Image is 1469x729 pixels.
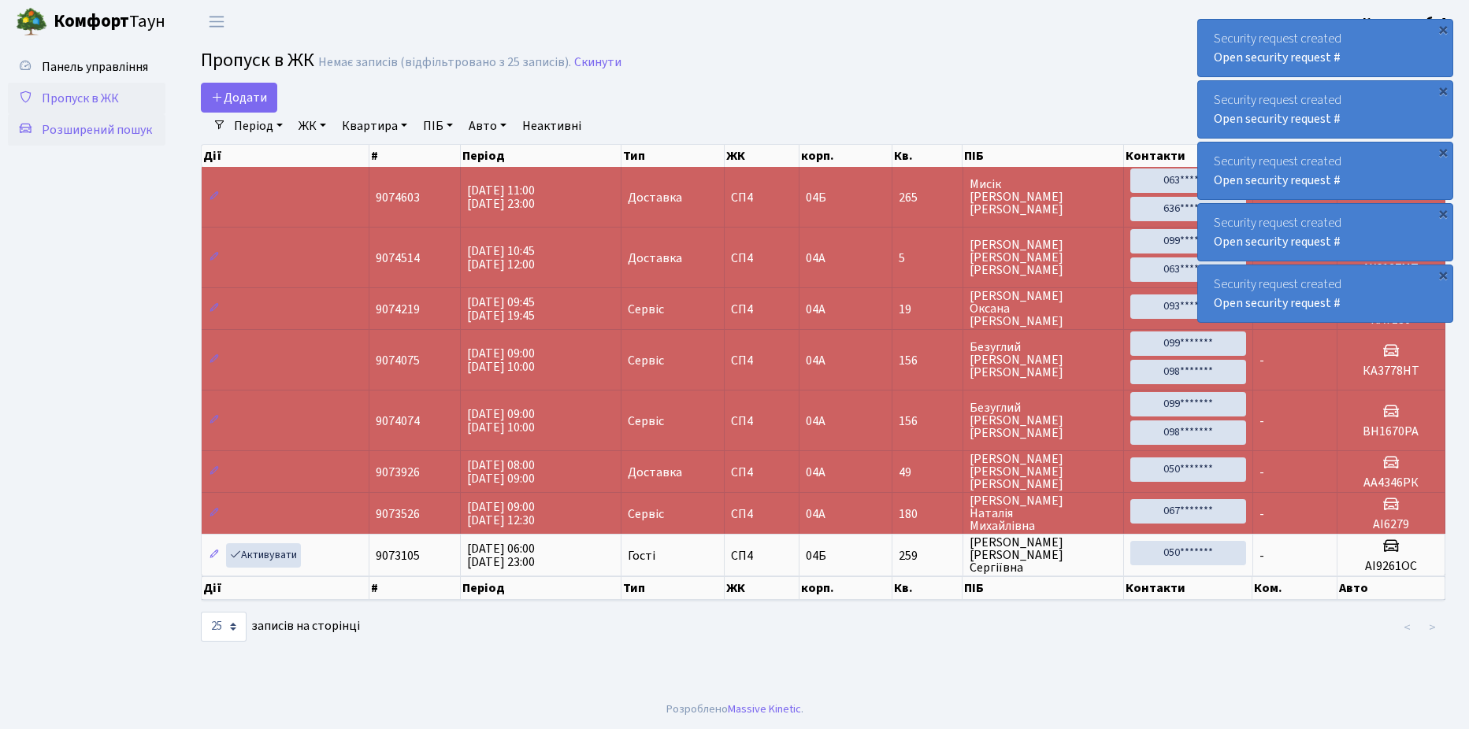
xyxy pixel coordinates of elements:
[201,46,314,74] span: Пропуск в ЖК
[201,83,277,113] a: Додати
[467,345,535,376] span: [DATE] 09:00 [DATE] 10:00
[806,352,825,369] span: 04А
[292,113,332,139] a: ЖК
[899,191,956,204] span: 265
[197,9,236,35] button: Переключити навігацію
[1435,205,1451,221] div: ×
[963,145,1123,167] th: ПІБ
[628,415,664,427] span: Сервіс
[1252,576,1337,600] th: Ком.
[369,145,461,167] th: #
[1344,364,1438,379] h5: КА3778НТ
[376,250,420,267] span: 9074514
[731,550,792,562] span: СП4
[899,303,956,316] span: 19
[467,498,535,529] span: [DATE] 09:00 [DATE] 12:30
[806,301,825,318] span: 04А
[202,145,369,167] th: Дії
[628,550,655,562] span: Гості
[376,352,420,369] span: 9074075
[54,9,129,34] b: Комфорт
[318,55,571,70] div: Немає записів (відфільтровано з 25 записів).
[1198,20,1452,76] div: Security request created
[731,508,792,520] span: СП4
[970,536,1117,574] span: [PERSON_NAME] [PERSON_NAME] Сергіївна
[201,612,247,642] select: записів на сторінці
[376,464,420,481] span: 9073926
[725,145,799,167] th: ЖК
[1337,576,1446,600] th: Авто
[1259,464,1264,481] span: -
[806,464,825,481] span: 04А
[1344,476,1438,490] h5: АА4346РК
[728,701,801,717] a: Massive Kinetic
[1259,352,1264,369] span: -
[731,252,792,265] span: СП4
[725,576,799,600] th: ЖК
[970,494,1117,532] span: [PERSON_NAME] Наталія Михайлівна
[806,189,826,206] span: 04Б
[1124,576,1253,600] th: Контакти
[1198,81,1452,138] div: Security request created
[8,51,165,83] a: Панель управління
[731,303,792,316] span: СП4
[899,354,956,367] span: 156
[666,701,803,718] div: Розроблено .
[211,89,267,106] span: Додати
[201,612,360,642] label: записів на сторінці
[1259,547,1264,564] span: -
[628,191,682,204] span: Доставка
[963,576,1123,600] th: ПІБ
[799,145,892,167] th: корп.
[970,453,1117,490] span: [PERSON_NAME] [PERSON_NAME] [PERSON_NAME]
[628,252,682,265] span: Доставка
[1198,142,1452,199] div: Security request created
[228,113,289,139] a: Період
[461,576,621,600] th: Період
[1344,424,1438,439] h5: ВН1670РА
[574,55,621,70] a: Скинути
[892,576,963,600] th: Кв.
[461,145,621,167] th: Період
[1363,13,1450,31] a: Консьєрж б. 4.
[1259,413,1264,430] span: -
[806,547,826,564] span: 04Б
[376,505,420,523] span: 9073526
[899,252,956,265] span: 5
[1198,204,1452,261] div: Security request created
[336,113,414,139] a: Квартира
[1214,294,1341,312] a: Open security request #
[1344,559,1438,574] h5: АІ9261ОС
[899,415,956,427] span: 156
[899,466,956,479] span: 49
[628,508,664,520] span: Сервіс
[628,354,664,367] span: Сервіс
[1363,13,1450,31] b: Консьєрж б. 4.
[970,341,1117,379] span: Безуглий [PERSON_NAME] [PERSON_NAME]
[1435,83,1451,98] div: ×
[970,402,1117,439] span: Безуглий [PERSON_NAME] [PERSON_NAME]
[54,9,165,35] span: Таун
[467,182,535,213] span: [DATE] 11:00 [DATE] 23:00
[226,543,301,568] a: Активувати
[1435,267,1451,283] div: ×
[42,90,119,107] span: Пропуск в ЖК
[628,303,664,316] span: Сервіс
[376,189,420,206] span: 9074603
[1435,144,1451,160] div: ×
[628,466,682,479] span: Доставка
[1435,21,1451,37] div: ×
[806,505,825,523] span: 04А
[970,239,1117,276] span: [PERSON_NAME] [PERSON_NAME] [PERSON_NAME]
[731,415,792,427] span: СП4
[42,121,152,139] span: Розширений пошук
[806,413,825,430] span: 04А
[731,466,792,479] span: СП4
[467,294,535,324] span: [DATE] 09:45 [DATE] 19:45
[376,413,420,430] span: 9074074
[970,290,1117,327] span: [PERSON_NAME] Оксана [PERSON_NAME]
[467,540,535,571] span: [DATE] 06:00 [DATE] 23:00
[621,576,725,600] th: Тип
[1259,505,1264,523] span: -
[467,242,535,273] span: [DATE] 10:45 [DATE] 12:00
